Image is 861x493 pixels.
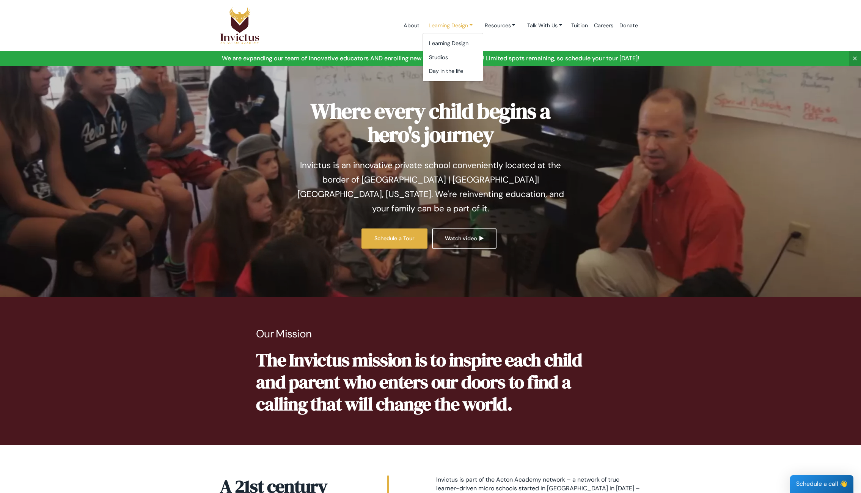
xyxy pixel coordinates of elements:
div: Schedule a call 👋 [790,475,853,493]
p: The Invictus mission is to inspire each child and parent who enters our doors to find a calling t... [256,349,605,415]
a: Talk With Us [521,19,568,33]
a: Schedule a Tour [361,228,427,249]
a: Studios [423,50,483,65]
a: Watch video [432,228,496,249]
a: Learning Design [423,19,479,33]
a: About [401,9,423,42]
a: Day in the life [423,64,483,78]
p: Our Mission [256,328,605,340]
h1: Where every child begins a hero's journey [292,99,569,146]
a: Resources [479,19,522,33]
a: Learning Design [423,36,483,50]
a: Donate [616,9,641,42]
img: Logo [220,6,259,44]
a: Tuition [568,9,591,42]
a: Careers [591,9,616,42]
p: Invictus is an innovative private school conveniently located at the border of [GEOGRAPHIC_DATA] ... [292,158,569,216]
div: Learning Design [423,33,483,82]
